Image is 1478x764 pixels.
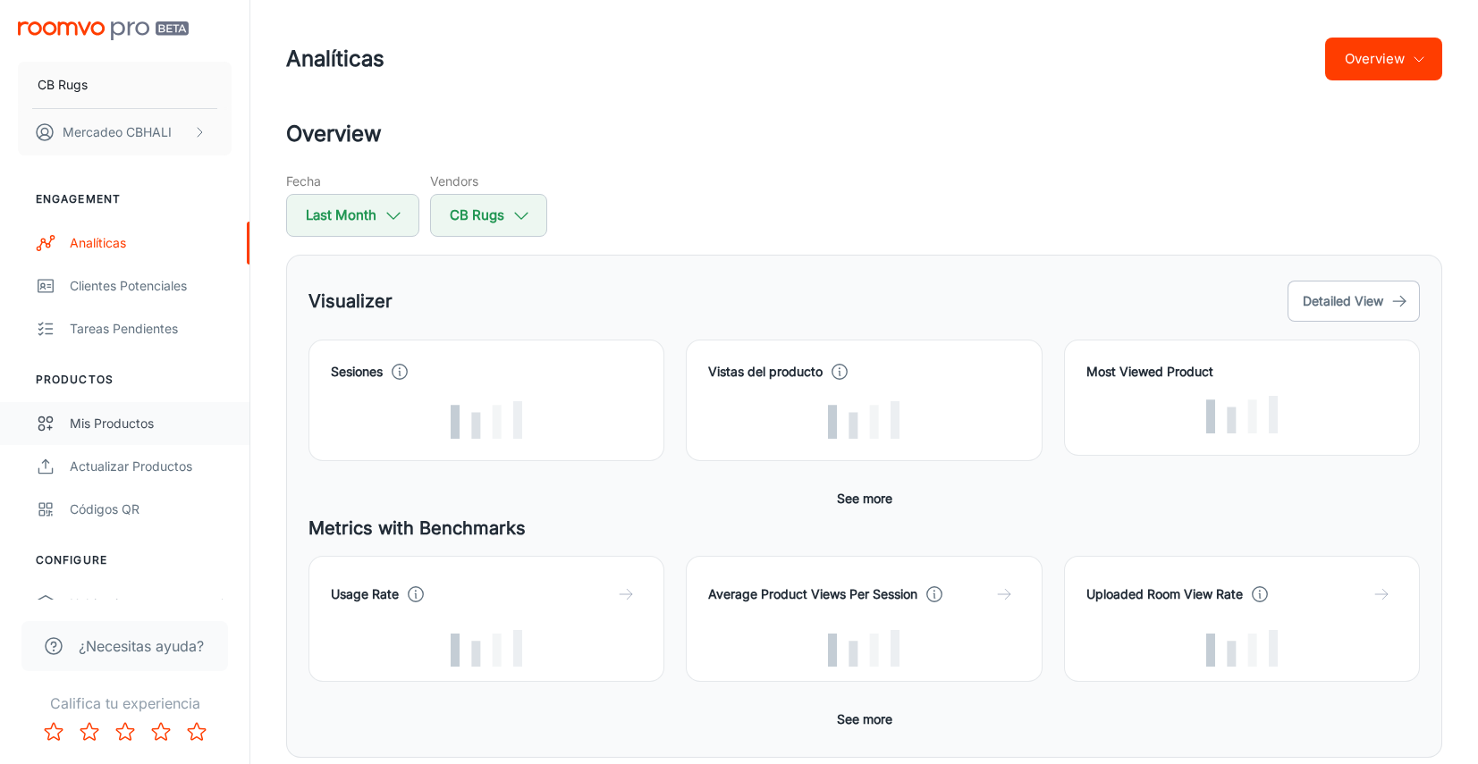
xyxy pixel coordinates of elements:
[63,122,172,142] p: Mercadeo CBHALI
[18,21,189,40] img: Roomvo PRO Beta
[72,714,107,750] button: Rate 2 star
[286,194,419,237] button: Last Month
[70,414,232,433] div: Mis productos
[286,118,1442,150] h2: Overview
[14,693,235,714] p: Califica tu experiencia
[1086,362,1398,382] h4: Most Viewed Product
[70,594,217,614] div: Habitaciones
[18,62,232,108] button: CB Rugs
[179,714,215,750] button: Rate 5 star
[708,362,823,382] h4: Vistas del producto
[451,630,522,667] img: Loading
[451,401,522,439] img: Loading
[308,515,1420,542] h5: Metrics with Benchmarks
[70,319,232,339] div: Tareas pendientes
[70,500,232,519] div: Códigos QR
[1206,630,1278,667] img: Loading
[830,483,899,515] button: See more
[331,362,383,382] h4: Sesiones
[70,457,232,476] div: Actualizar productos
[107,714,143,750] button: Rate 3 star
[18,109,232,155] button: Mercadeo CBHALI
[1086,584,1243,604] h4: Uploaded Room View Rate
[286,43,384,75] h1: Analíticas
[1206,396,1278,433] img: Loading
[79,635,204,657] span: ¿Necesitas ayuda?
[708,584,917,604] h4: Average Product Views Per Session
[36,714,72,750] button: Rate 1 star
[828,401,899,439] img: Loading
[830,703,899,735] button: See more
[143,714,179,750] button: Rate 4 star
[38,75,88,95] p: CB Rugs
[430,172,547,190] h5: Vendors
[430,194,547,237] button: CB Rugs
[286,172,419,190] h5: Fecha
[1325,38,1442,80] button: Overview
[1288,281,1420,322] button: Detailed View
[331,584,399,604] h4: Usage Rate
[70,233,232,253] div: Analíticas
[308,288,393,315] h5: Visualizer
[828,630,899,667] img: Loading
[70,276,232,296] div: Clientes potenciales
